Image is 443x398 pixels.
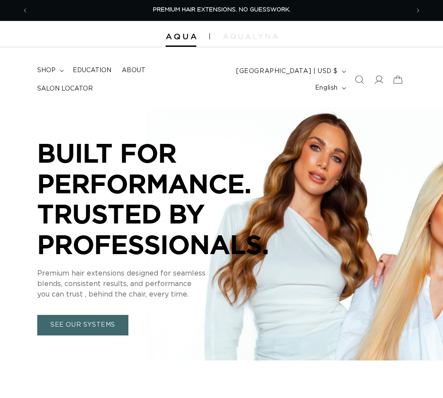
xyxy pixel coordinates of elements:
summary: shop [32,61,67,80]
button: [GEOGRAPHIC_DATA] | USD $ [231,63,350,80]
span: PREMIUM HAIR EXTENSIONS. NO GUESSWORK. [153,7,291,13]
span: Education [73,66,111,74]
p: BUILT FOR PERFORMANCE. TRUSTED BY PROFESSIONALS. [37,138,300,259]
a: Education [67,61,117,80]
img: aqualyna.com [223,34,278,39]
a: Salon Locator [32,80,98,98]
span: About [122,66,145,74]
img: Aqua Hair Extensions [166,34,196,40]
p: Premium hair extensions designed for seamless [37,268,300,279]
summary: Search [350,70,369,89]
a: About [117,61,151,80]
span: Salon Locator [37,85,93,93]
a: SEE OUR SYSTEMS [37,315,128,335]
span: shop [37,66,56,74]
p: you can trust , behind the chair, every time. [37,289,300,300]
span: English [315,84,338,93]
button: Next announcement [408,2,428,19]
p: blends, consistent results, and performance [37,279,300,289]
span: [GEOGRAPHIC_DATA] | USD $ [236,67,338,76]
button: Previous announcement [15,2,35,19]
button: English [310,80,350,96]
